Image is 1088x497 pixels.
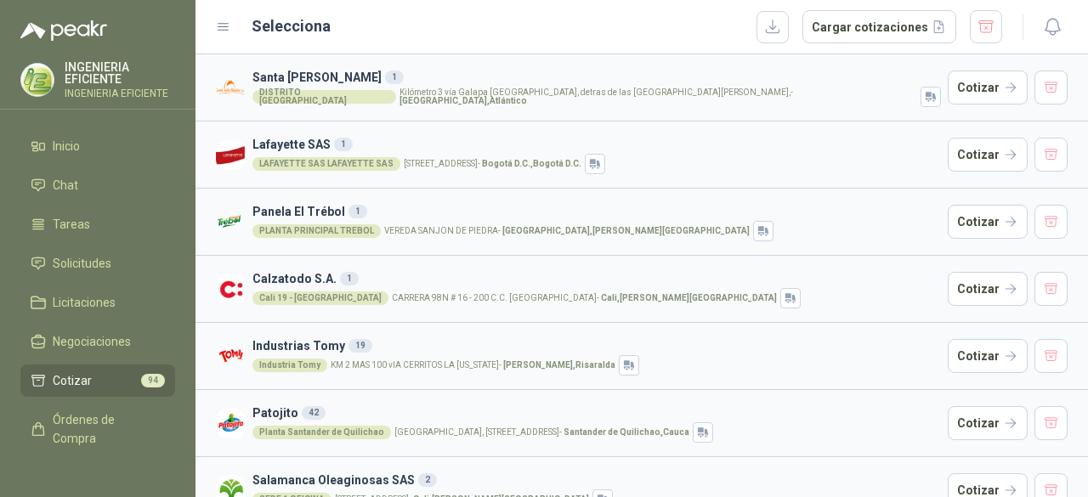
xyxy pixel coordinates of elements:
[348,205,367,218] div: 1
[20,364,175,397] a: Cotizar94
[20,130,175,162] a: Inicio
[20,20,107,41] img: Logo peakr
[948,339,1028,373] button: Cotizar
[601,293,777,302] strong: Cali , [PERSON_NAME][GEOGRAPHIC_DATA]
[252,90,396,104] div: DISTRITO [GEOGRAPHIC_DATA]
[20,325,175,358] a: Negociaciones
[53,410,159,448] span: Órdenes de Compra
[65,61,175,85] p: INGENIERIA EFICIENTE
[252,291,388,305] div: Cali 19 - [GEOGRAPHIC_DATA]
[399,96,527,105] strong: [GEOGRAPHIC_DATA] , Atlántico
[418,473,437,487] div: 2
[216,73,246,103] img: Company Logo
[252,135,941,154] h3: Lafayette SAS
[948,272,1028,306] button: Cotizar
[394,428,689,437] p: [GEOGRAPHIC_DATA], [STREET_ADDRESS] -
[20,286,175,319] a: Licitaciones
[141,374,165,387] span: 94
[53,215,90,234] span: Tareas
[252,426,391,439] div: Planta Santander de Quilichao
[20,169,175,201] a: Chat
[252,68,941,87] h3: Santa [PERSON_NAME]
[252,336,941,355] h3: Industrias Tomy
[53,332,131,351] span: Negociaciones
[65,88,175,99] p: INGENIERIA EFICIENTE
[53,293,116,312] span: Licitaciones
[564,427,689,437] strong: Santander de Quilichao , Cauca
[302,406,326,420] div: 42
[252,404,941,422] h3: Patojito
[385,71,404,84] div: 1
[53,176,78,195] span: Chat
[503,360,615,370] strong: [PERSON_NAME] , Risaralda
[252,224,381,238] div: PLANTA PRINCIPAL TREBOL
[252,14,331,38] h2: Selecciona
[21,64,54,96] img: Company Logo
[948,406,1028,440] button: Cotizar
[53,254,111,273] span: Solicitudes
[20,247,175,280] a: Solicitudes
[252,269,941,288] h3: Calzatodo S.A.
[252,359,327,372] div: Industria Tomy
[53,137,80,155] span: Inicio
[384,227,750,235] p: VEREDA SANJON DE PIEDRA -
[20,404,175,455] a: Órdenes de Compra
[53,371,92,390] span: Cotizar
[252,471,941,489] h3: Salamanca Oleaginosas SAS
[216,207,246,237] img: Company Logo
[482,159,581,168] strong: Bogotá D.C. , Bogotá D.C.
[216,274,246,304] img: Company Logo
[340,272,359,285] div: 1
[404,160,581,168] p: [STREET_ADDRESS] -
[252,202,941,221] h3: Panela El Trébol
[502,226,750,235] strong: [GEOGRAPHIC_DATA] , [PERSON_NAME][GEOGRAPHIC_DATA]
[20,208,175,240] a: Tareas
[948,71,1028,104] button: Cotizar
[399,88,917,105] p: Kilómetro 3 vía Galapa [GEOGRAPHIC_DATA], detras de las [GEOGRAPHIC_DATA][PERSON_NAME], -
[216,140,246,170] img: Company Logo
[331,361,615,370] p: KM 2 MAS 100 vIA CERRITOS LA [US_STATE] -
[802,10,956,44] button: Cargar cotizaciones
[948,205,1028,239] button: Cotizar
[348,339,372,353] div: 19
[216,342,246,371] img: Company Logo
[216,409,246,438] img: Company Logo
[392,294,777,302] p: CARRERA 98N # 16 - 200 C.C. [GEOGRAPHIC_DATA] -
[334,138,353,151] div: 1
[948,138,1028,172] button: Cotizar
[252,157,400,171] div: LAFAYETTE SAS LAFAYETTE SAS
